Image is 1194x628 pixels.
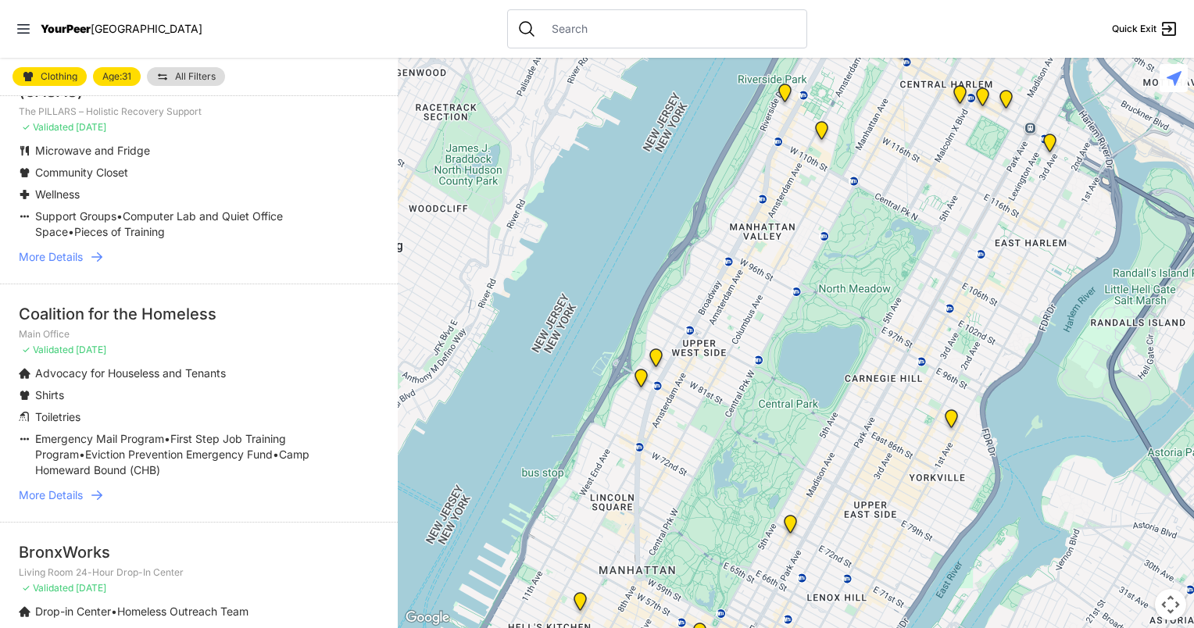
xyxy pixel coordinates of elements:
[22,582,73,594] span: ✓ Validated
[35,410,80,423] span: Toiletries
[22,344,73,355] span: ✓ Validated
[35,388,64,401] span: Shirts
[175,72,216,81] span: All Filters
[41,24,202,34] a: YourPeer[GEOGRAPHIC_DATA]
[117,605,248,618] span: Homeless Outreach Team
[19,541,379,563] div: BronxWorks
[967,81,999,119] div: Manhattan
[76,344,106,355] span: [DATE]
[35,605,111,618] span: Drop-in Center
[935,403,967,441] div: Avenue Church
[91,22,202,35] span: [GEOGRAPHIC_DATA]
[93,67,141,86] a: Age:31
[402,608,453,628] img: Google
[79,448,85,461] span: •
[35,366,226,380] span: Advocacy for Houseless and Tenants
[19,249,379,265] a: More Details
[769,77,801,115] div: Ford Hall
[76,121,106,133] span: [DATE]
[102,72,131,81] span: Age: 31
[1155,589,1186,620] button: Map camera controls
[19,566,379,579] p: Living Room 24-Hour Drop-In Center
[22,121,73,133] span: ✓ Validated
[19,303,379,325] div: Coalition for the Homeless
[35,187,80,201] span: Wellness
[68,225,74,238] span: •
[111,605,117,618] span: •
[35,144,150,157] span: Microwave and Fridge
[1112,20,1178,38] a: Quick Exit
[774,508,806,546] div: Manhattan
[19,487,83,503] span: More Details
[273,448,279,461] span: •
[85,448,273,461] span: Eviction Prevention Emergency Fund
[74,225,165,238] span: Pieces of Training
[116,209,123,223] span: •
[19,105,379,118] p: The PILLARS – Holistic Recovery Support
[402,608,453,628] a: Open this area in Google Maps (opens a new window)
[13,67,87,86] a: Clothing
[640,342,672,380] div: Pathways Adult Drop-In Program
[35,209,283,238] span: Computer Lab and Quiet Office Space
[806,115,838,152] div: The Cathedral Church of St. John the Divine
[164,432,170,445] span: •
[564,586,596,623] div: 9th Avenue Drop-in Center
[1034,127,1066,165] div: Main Location
[35,432,164,445] span: Emergency Mail Program
[990,84,1022,121] div: East Harlem
[41,22,91,35] span: YourPeer
[1112,23,1156,35] span: Quick Exit
[41,72,77,81] span: Clothing
[147,67,225,86] a: All Filters
[19,328,379,341] p: Main Office
[35,209,116,223] span: Support Groups
[35,166,128,179] span: Community Closet
[19,487,379,503] a: More Details
[542,21,797,37] input: Search
[19,249,83,265] span: More Details
[76,582,106,594] span: [DATE]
